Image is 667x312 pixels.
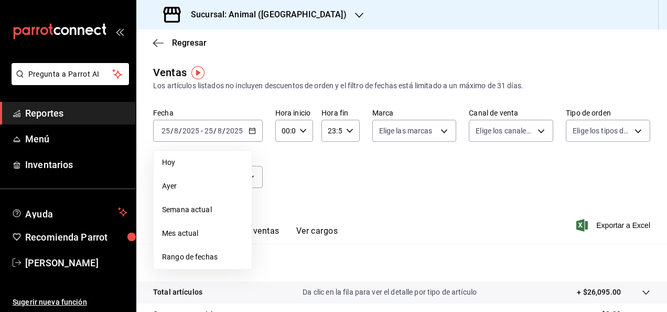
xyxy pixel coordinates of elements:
span: Mes actual [162,228,243,239]
a: Pregunta a Parrot AI [7,76,129,87]
span: Regresar [172,38,207,48]
span: Inventarios [25,158,127,172]
input: ---- [182,127,200,135]
span: Recomienda Parrot [25,230,127,244]
input: -- [217,127,222,135]
button: Ver cargos [296,226,338,244]
span: Elige las marcas [379,126,433,136]
input: -- [174,127,179,135]
span: Reportes [25,106,127,120]
p: Total artículos [153,287,202,298]
button: Regresar [153,38,207,48]
span: [PERSON_NAME] [25,256,127,270]
div: Ventas [153,65,187,80]
p: + $26,095.00 [577,287,621,298]
input: ---- [225,127,243,135]
button: Pregunta a Parrot AI [12,63,129,85]
span: Menú [25,132,127,146]
span: - [201,127,203,135]
img: Tooltip marker [191,66,205,79]
label: Hora inicio [275,109,313,117]
p: Resumen [153,256,650,269]
input: -- [161,127,170,135]
label: Hora fin [321,109,359,117]
span: Pregunta a Parrot AI [28,69,113,80]
label: Tipo de orden [566,109,650,117]
span: Elige los canales de venta [476,126,534,136]
span: Hoy [162,157,243,168]
span: Sugerir nueva función [13,297,127,308]
h3: Sucursal: Animal ([GEOGRAPHIC_DATA]) [182,8,347,21]
span: / [222,127,225,135]
div: navigation tabs [170,226,338,244]
p: Da clic en la fila para ver el detalle por tipo de artículo [303,287,477,298]
span: / [213,127,217,135]
button: open_drawer_menu [115,27,124,36]
span: Ayer [162,181,243,192]
label: Fecha [153,109,263,117]
span: / [179,127,182,135]
label: Canal de venta [469,109,553,117]
span: Elige los tipos de orden [573,126,631,136]
button: Ver ventas [238,226,279,244]
input: -- [204,127,213,135]
span: Ayuda [25,206,114,219]
span: / [170,127,174,135]
div: Los artículos listados no incluyen descuentos de orden y el filtro de fechas está limitado a un m... [153,80,650,91]
button: Exportar a Excel [578,219,650,232]
label: Marca [372,109,457,117]
span: Semana actual [162,204,243,215]
span: Rango de fechas [162,252,243,263]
